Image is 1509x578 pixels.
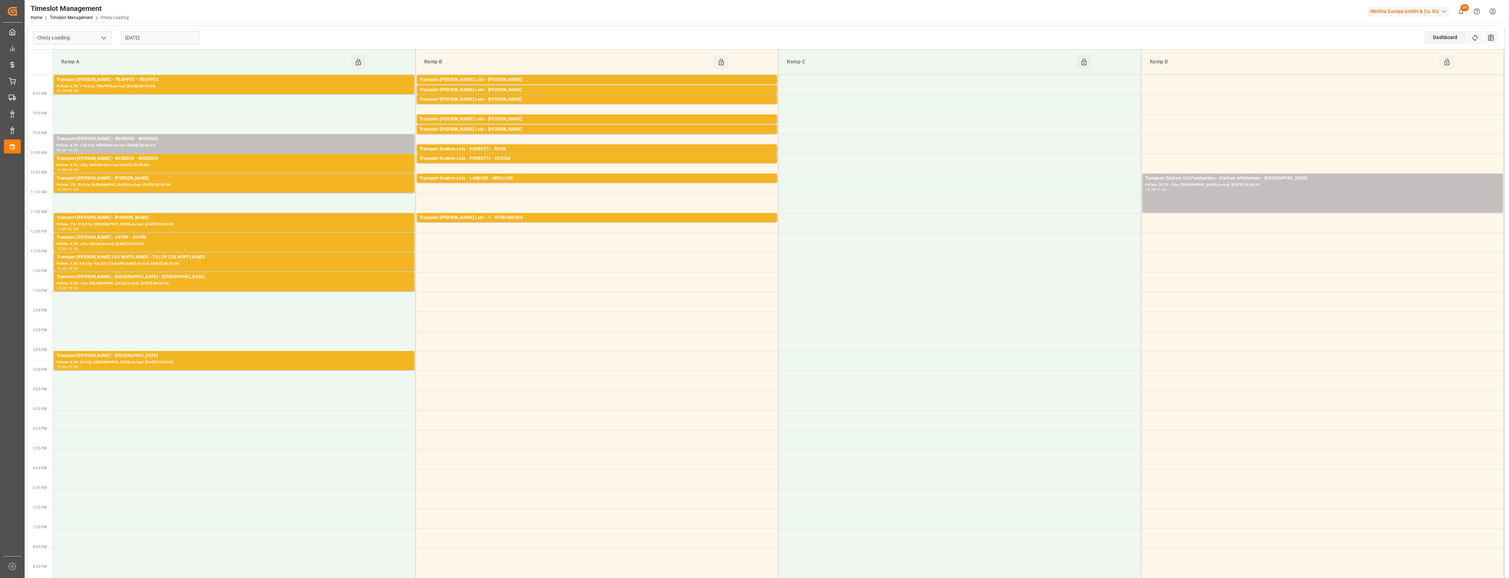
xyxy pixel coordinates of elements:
[33,446,47,450] span: 5:30 PM
[784,55,1077,69] div: Ramp C
[57,234,412,241] div: Transport [PERSON_NAME] - AVION - AVION
[57,136,412,143] div: Transport [PERSON_NAME] - WISSOUS - WISSOUS
[1368,5,1453,18] button: Melitta Europa GmbH & Co. KG
[33,308,47,312] span: 2:00 PM
[420,146,774,153] div: Transport Kuehne Lots - PEDRETTI - MIOS
[420,126,774,133] div: Transport [PERSON_NAME] Lots - [PERSON_NAME]
[33,367,47,371] span: 3:30 PM
[420,155,774,162] div: Transport Kuehne Lots - PEDRETTI - CESTAS
[57,89,67,92] div: 08:00
[1147,55,1440,69] div: Ramp D
[57,281,412,287] div: Pallets: 3,TU: ,City: [GEOGRAPHIC_DATA],Arrival: [DATE] 00:00:00
[57,274,412,281] div: Transport [PERSON_NAME] - [GEOGRAPHIC_DATA] - [GEOGRAPHIC_DATA]
[57,76,412,83] div: Transport [PERSON_NAME] - TRAPPES - TRAPPES
[1453,4,1469,19] button: show 28 new notifications
[33,565,47,568] span: 8:30 PM
[420,103,774,109] div: Pallets: 9,TU: 680,City: CARQUEFOU,Arrival: [DATE] 00:00:00
[33,269,47,273] span: 1:00 PM
[420,76,774,83] div: Transport [PERSON_NAME] Lots - [PERSON_NAME]
[420,182,774,188] div: Pallets: ,TU: 56,City: NEULLIAC,Arrival: [DATE] 00:00:00
[67,287,68,290] div: -
[57,267,67,270] div: 12:30
[57,143,412,149] div: Pallets: 6,TU: 136,City: WISSOUS,Arrival: [DATE] 00:00:00
[33,525,47,529] span: 7:30 PM
[1425,31,1467,44] div: Dashboard
[67,168,68,171] div: -
[1460,4,1469,11] span: 28
[420,162,774,168] div: Pallets: 4,TU: 345,City: [GEOGRAPHIC_DATA],Arrival: [DATE] 00:00:00
[67,365,68,369] div: -
[67,188,68,191] div: -
[68,227,78,231] div: 12:00
[57,241,412,247] div: Pallets: 4,TU: ,City: AVION,Arrival: [DATE] 00:00:00
[68,267,78,270] div: 13:00
[68,365,78,369] div: 15:30
[57,162,412,168] div: Pallets: 3,TU: ,City: WISSOUS,Arrival: [DATE] 00:00:00
[420,83,774,89] div: Pallets: 27,TU: ,City: [GEOGRAPHIC_DATA],Arrival: [DATE] 00:00:00
[57,352,412,359] div: Transport [PERSON_NAME] - [GEOGRAPHIC_DATA]
[420,87,774,94] div: Transport [PERSON_NAME] Lots - [PERSON_NAME]
[33,387,47,391] span: 4:00 PM
[31,151,47,155] span: 10:00 AM
[1469,4,1485,19] button: Help Center
[1155,188,1156,191] div: -
[68,89,78,92] div: 08:30
[33,348,47,352] span: 3:00 PM
[33,505,47,509] span: 7:00 PM
[1145,182,1500,188] div: Pallets: 33,TU: ,City: [GEOGRAPHIC_DATA],Arrival: [DATE] 00:00:00
[31,3,129,14] div: Timeslot Management
[50,15,93,20] a: Timeslot Management
[68,247,78,250] div: 12:30
[420,133,774,139] div: Pallets: ,TU: 56,City: [GEOGRAPHIC_DATA],Arrival: [DATE] 00:00:00
[57,227,67,231] div: 11:30
[420,221,774,227] div: Pallets: 3,TU: 160,City: [GEOGRAPHIC_DATA],Arrival: [DATE] 00:00:00
[420,94,774,100] div: Pallets: 18,TU: 360,City: CARQUEFOU,Arrival: [DATE] 00:00:00
[33,427,47,431] span: 5:00 PM
[33,92,47,95] span: 8:30 AM
[57,182,412,188] div: Pallets: ,TU: 50,City: [GEOGRAPHIC_DATA],Arrival: [DATE] 00:00:00
[31,170,47,174] span: 10:30 AM
[1145,175,1500,182] div: Transport Dachser Cof Foodservice - Dachser Affrètement - [GEOGRAPHIC_DATA]
[33,289,47,293] span: 1:30 PM
[420,116,774,123] div: Transport [PERSON_NAME] Lots - [PERSON_NAME]
[67,267,68,270] div: -
[57,175,412,182] div: Transport [PERSON_NAME] - [PERSON_NAME]
[421,55,714,69] div: Ramp B
[98,32,109,43] button: open menu
[31,15,42,20] a: Home
[68,287,78,290] div: 13:30
[420,96,774,103] div: Transport [PERSON_NAME] Lots - [PERSON_NAME]
[1145,188,1155,191] div: 10:30
[33,111,47,115] span: 9:00 AM
[33,131,47,135] span: 9:30 AM
[31,230,47,233] span: 12:00 PM
[57,287,67,290] div: 13:00
[33,466,47,470] span: 6:00 PM
[57,168,67,171] div: 10:00
[420,123,774,129] div: Pallets: 2,TU: ,City: [GEOGRAPHIC_DATA],Arrival: [DATE] 00:00:00
[57,221,412,227] div: Pallets: ,TU: 510,City: [GEOGRAPHIC_DATA],Arrival: [DATE] 00:00:00
[57,83,412,89] div: Pallets: 3,TU: 119,City: TRAPPES,Arrival: [DATE] 00:00:00
[68,168,78,171] div: 10:30
[420,175,774,182] div: Transport Kuehne Lots - LANDOIS - NEULLIAC
[57,261,412,267] div: Pallets: 7,TU: 95,City: TILLOY LES MOFFLAINES,Arrival: [DATE] 00:00:00
[33,545,47,549] span: 8:00 PM
[121,31,199,44] input: DD-MM-YYYY
[67,247,68,250] div: -
[57,365,67,369] div: 15:00
[57,188,67,191] div: 10:30
[33,328,47,332] span: 2:30 PM
[57,359,412,365] div: Pallets: 3,TU: 56,City: [GEOGRAPHIC_DATA],Arrival: [DATE] 00:00:00
[57,149,67,152] div: 09:30
[31,249,47,253] span: 12:30 PM
[57,254,412,261] div: Transport [PERSON_NAME] LES MOFFLAINES - TILLOY LES MOFFLAINES
[33,31,111,44] input: Type to search/select
[67,227,68,231] div: -
[31,210,47,214] span: 11:30 AM
[420,214,774,221] div: Transport [PERSON_NAME] Lots - ? - VENDARGUES
[1157,188,1167,191] div: 11:30
[57,155,412,162] div: Transport [PERSON_NAME] - WISSOUS - WISSOUS
[58,55,351,69] div: Ramp A
[57,247,67,250] div: 12:00
[33,486,47,490] span: 6:30 PM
